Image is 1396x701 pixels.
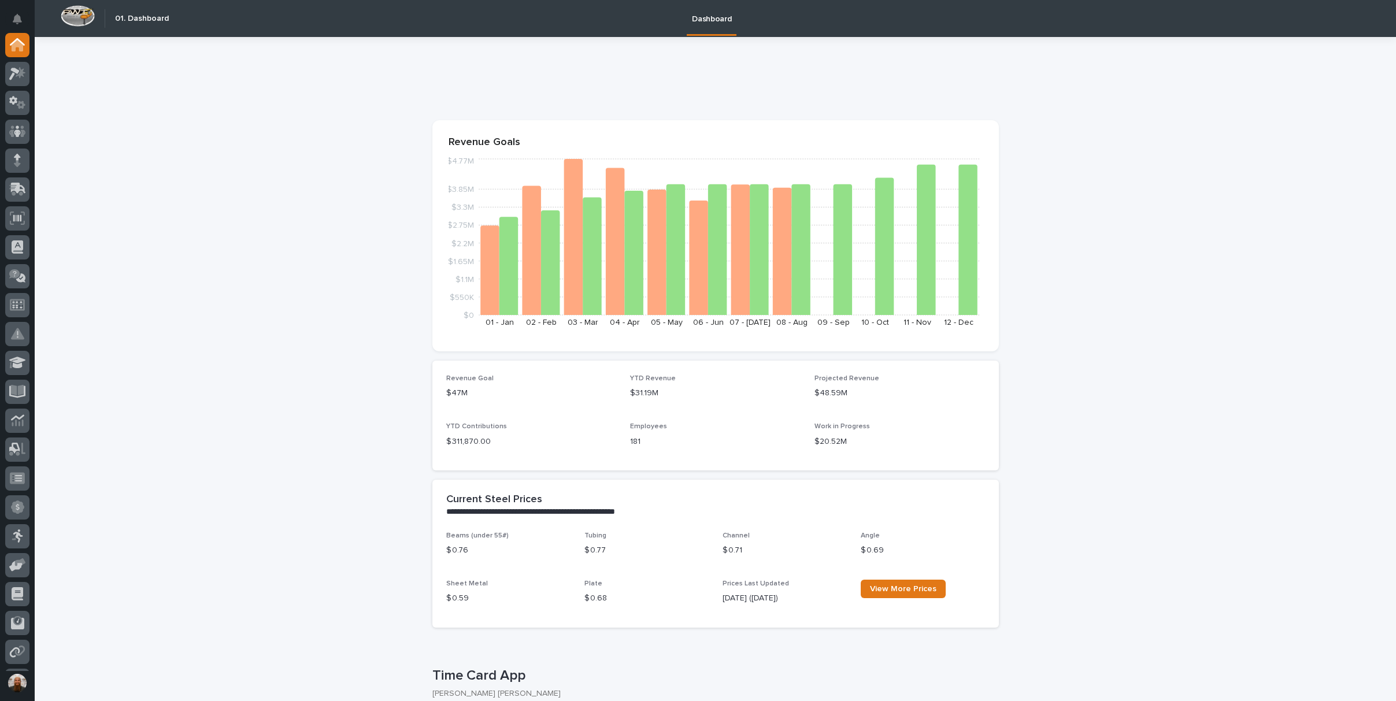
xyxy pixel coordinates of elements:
span: Prices Last Updated [723,580,789,587]
span: Sheet Metal [446,580,488,587]
text: 05 - May [650,318,682,327]
span: Revenue Goal [446,375,494,382]
p: [PERSON_NAME] [PERSON_NAME] [432,689,990,699]
p: $ 311,870.00 [446,436,617,448]
p: $20.52M [814,436,985,448]
img: Workspace Logo [61,5,95,27]
tspan: $3.3M [451,203,474,212]
text: 03 - Mar [568,318,598,327]
tspan: $2.2M [451,239,474,247]
tspan: $2.75M [447,221,474,229]
span: Employees [630,423,667,430]
tspan: $550K [450,293,474,301]
span: Plate [584,580,602,587]
p: [DATE] ([DATE]) [723,592,847,604]
span: Angle [861,532,880,539]
p: $31.19M [630,387,801,399]
p: Revenue Goals [449,136,983,149]
span: Projected Revenue [814,375,879,382]
text: 12 - Dec [944,318,973,327]
tspan: $4.77M [447,157,474,165]
p: $ 0.68 [584,592,709,604]
tspan: $1.65M [448,257,474,265]
div: Notifications [14,14,29,32]
tspan: $3.85M [447,186,474,194]
p: $47M [446,387,617,399]
p: $ 0.71 [723,544,847,557]
span: YTD Contributions [446,423,507,430]
p: $ 0.59 [446,592,571,604]
text: 08 - Aug [776,318,807,327]
tspan: $0 [464,311,474,320]
h2: 01. Dashboard [115,14,169,24]
span: View More Prices [870,585,936,593]
p: $ 0.69 [861,544,985,557]
text: 09 - Sep [817,318,850,327]
text: 06 - Jun [693,318,723,327]
button: Notifications [5,7,29,31]
p: 181 [630,436,801,448]
span: Work in Progress [814,423,870,430]
text: 04 - Apr [610,318,640,327]
p: $ 0.77 [584,544,709,557]
span: YTD Revenue [630,375,676,382]
text: 11 - Nov [903,318,931,327]
text: 02 - Feb [526,318,557,327]
tspan: $1.1M [456,275,474,283]
text: 01 - Jan [485,318,513,327]
span: Channel [723,532,750,539]
p: $ 0.76 [446,544,571,557]
a: View More Prices [861,580,946,598]
span: Beams (under 55#) [446,532,509,539]
text: 10 - Oct [861,318,889,327]
p: $48.59M [814,387,985,399]
text: 07 - [DATE] [730,318,771,327]
button: users-avatar [5,671,29,695]
h2: Current Steel Prices [446,494,542,506]
p: Time Card App [432,667,994,684]
span: Tubing [584,532,606,539]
